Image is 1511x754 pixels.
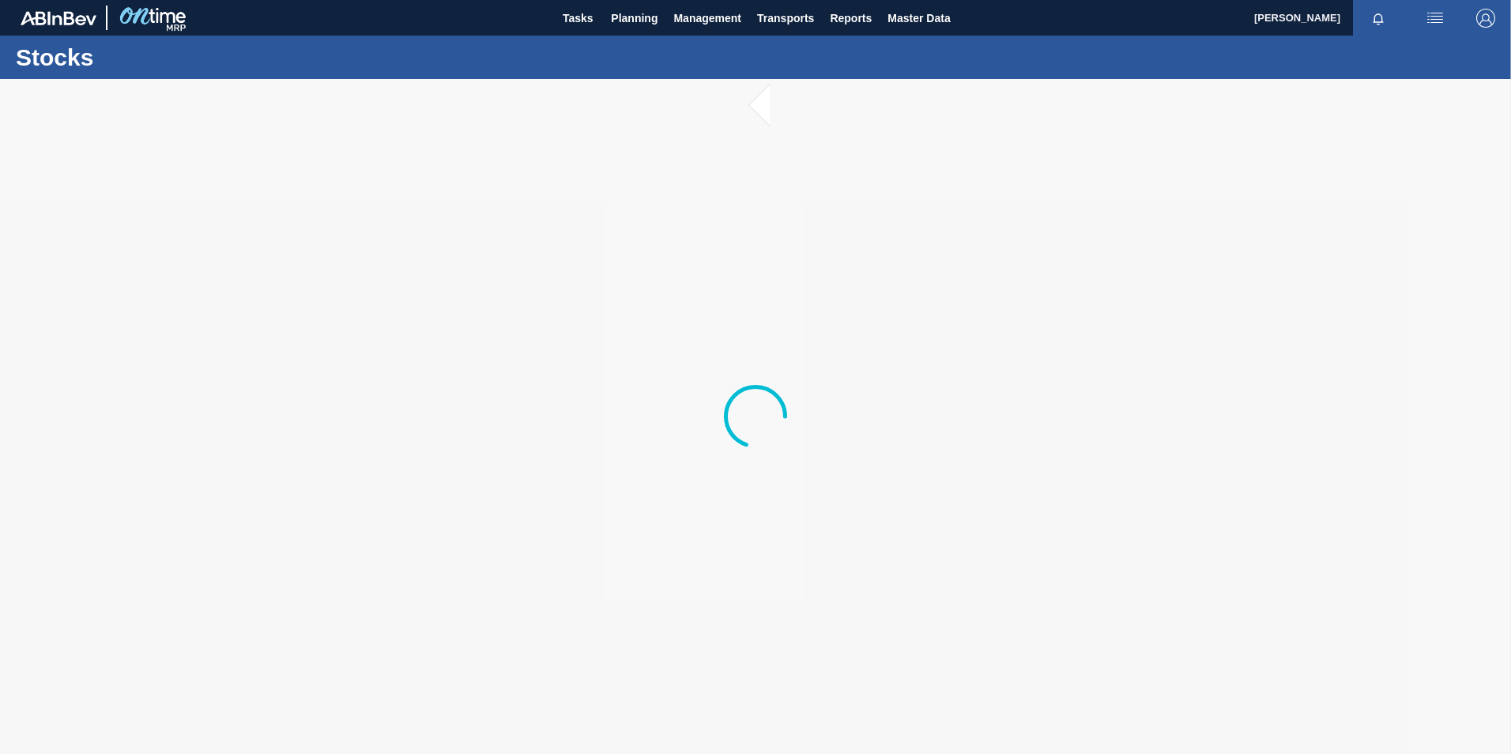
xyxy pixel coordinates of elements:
span: Reports [830,9,872,28]
span: Master Data [887,9,950,28]
h1: Stocks [16,48,296,66]
span: Management [673,9,741,28]
img: userActions [1426,9,1445,28]
img: TNhmsLtSVTkK8tSr43FrP2fwEKptu5GPRR3wAAAABJRU5ErkJggg== [21,11,96,25]
span: Planning [611,9,658,28]
button: Notifications [1353,7,1404,29]
span: Tasks [560,9,595,28]
span: Transports [757,9,814,28]
img: Logout [1476,9,1495,28]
